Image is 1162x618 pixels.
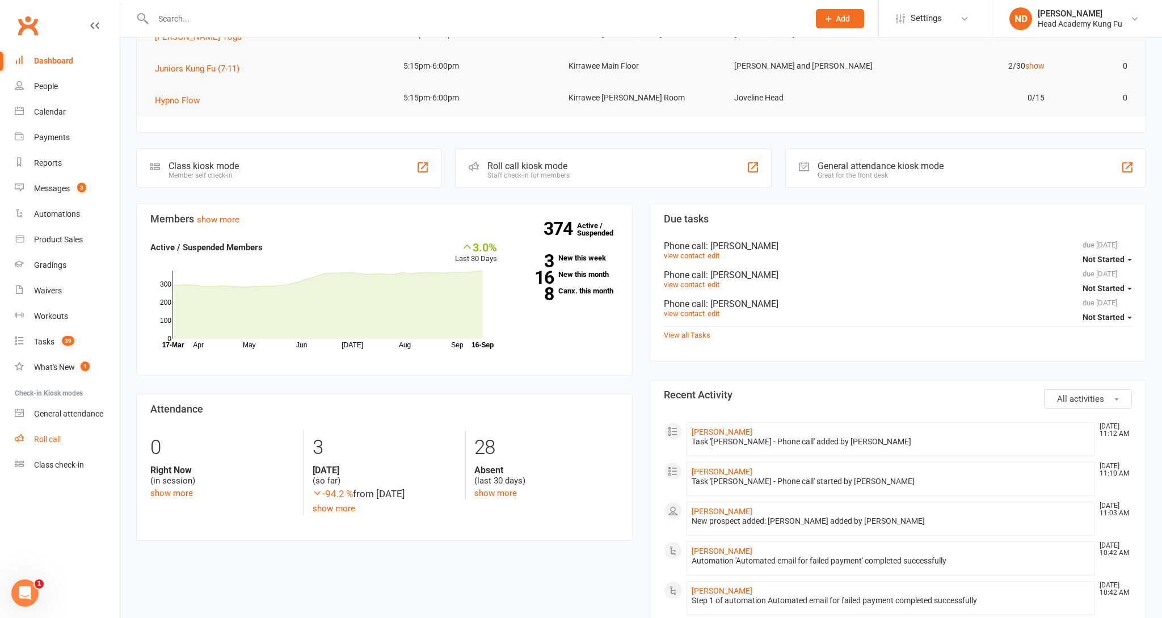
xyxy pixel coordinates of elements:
[150,488,193,498] a: show more
[1038,9,1122,19] div: [PERSON_NAME]
[514,269,554,286] strong: 16
[664,241,1132,251] div: Phone call
[15,99,120,125] a: Calendar
[1094,542,1131,557] time: [DATE] 10:42 AM
[692,477,1089,486] div: Task '[PERSON_NAME] - Phone call' started by [PERSON_NAME]
[81,361,90,371] span: 1
[664,309,705,318] a: view contact
[34,337,54,346] div: Tasks
[15,74,120,99] a: People
[169,171,239,179] div: Member self check-in
[34,286,62,295] div: Waivers
[664,251,705,260] a: view contact
[150,403,618,415] h3: Attendance
[1055,53,1138,79] td: 0
[474,465,618,486] div: (last 30 days)
[15,201,120,227] a: Automations
[1083,307,1132,327] button: Not Started
[15,125,120,150] a: Payments
[692,437,1089,447] div: Task '[PERSON_NAME] - Phone call' added by [PERSON_NAME]
[514,287,618,295] a: 8Canx. this month
[836,14,850,23] span: Add
[558,85,724,111] td: Kirrawee [PERSON_NAME] Room
[34,56,73,65] div: Dashboard
[34,435,61,444] div: Roll call
[1094,502,1131,517] time: [DATE] 11:03 AM
[1083,313,1125,322] span: Not Started
[706,241,778,251] span: : [PERSON_NAME]
[34,460,84,469] div: Class check-in
[692,586,752,595] a: [PERSON_NAME]
[155,64,239,74] span: Juniors Kung Fu (7-11)
[15,253,120,278] a: Gradings
[664,280,705,289] a: view contact
[664,213,1132,225] h3: Due tasks
[664,270,1132,280] div: Phone call
[155,94,208,107] button: Hypno Flow
[313,486,457,502] div: from [DATE]
[692,546,752,556] a: [PERSON_NAME]
[35,579,44,588] span: 1
[692,427,752,436] a: [PERSON_NAME]
[15,427,120,452] a: Roll call
[15,278,120,304] a: Waivers
[313,431,457,465] div: 3
[911,6,942,31] span: Settings
[150,11,802,27] input: Search...
[455,241,497,253] div: 3.0%
[558,53,724,79] td: Kirrawee Main Floor
[15,227,120,253] a: Product Sales
[692,516,1089,526] div: New prospect added: [PERSON_NAME] added by [PERSON_NAME]
[14,11,42,40] a: Clubworx
[150,213,618,225] h3: Members
[150,465,295,476] strong: Right Now
[11,579,39,607] iframe: Intercom live chat
[818,171,944,179] div: Great for the front desk
[34,82,58,91] div: People
[1083,249,1132,270] button: Not Started
[62,336,74,346] span: 39
[15,401,120,427] a: General attendance kiosk mode
[34,158,62,167] div: Reports
[15,150,120,176] a: Reports
[514,253,554,270] strong: 3
[77,183,86,192] span: 3
[1055,85,1138,111] td: 0
[889,53,1055,79] td: 2/30
[692,507,752,516] a: [PERSON_NAME]
[474,465,618,476] strong: Absent
[708,309,719,318] a: edit
[1083,278,1132,299] button: Not Started
[708,280,719,289] a: edit
[313,465,457,476] strong: [DATE]
[664,331,710,339] a: View all Tasks
[34,235,83,244] div: Product Sales
[155,95,200,106] span: Hypno Flow
[15,176,120,201] a: Messages 3
[487,161,570,171] div: Roll call kiosk mode
[155,62,247,75] button: Juniors Kung Fu (7-11)
[15,355,120,380] a: What's New1
[150,242,263,253] strong: Active / Suspended Members
[455,241,497,265] div: Last 30 Days
[15,304,120,329] a: Workouts
[34,363,75,372] div: What's New
[34,209,80,218] div: Automations
[514,254,618,262] a: 3New this week
[708,251,719,260] a: edit
[15,452,120,478] a: Class kiosk mode
[664,299,1132,309] div: Phone call
[15,48,120,74] a: Dashboard
[692,556,1089,566] div: Automation 'Automated email for failed payment' completed successfully
[169,161,239,171] div: Class kiosk mode
[150,431,295,465] div: 0
[706,299,778,309] span: : [PERSON_NAME]
[724,53,890,79] td: [PERSON_NAME] and [PERSON_NAME]
[34,107,66,116] div: Calendar
[34,312,68,321] div: Workouts
[1009,7,1032,30] div: ND
[393,53,559,79] td: 5:15pm-6:00pm
[393,85,559,111] td: 5:15pm-6:00pm
[313,488,353,499] span: -94.2 %
[816,9,864,28] button: Add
